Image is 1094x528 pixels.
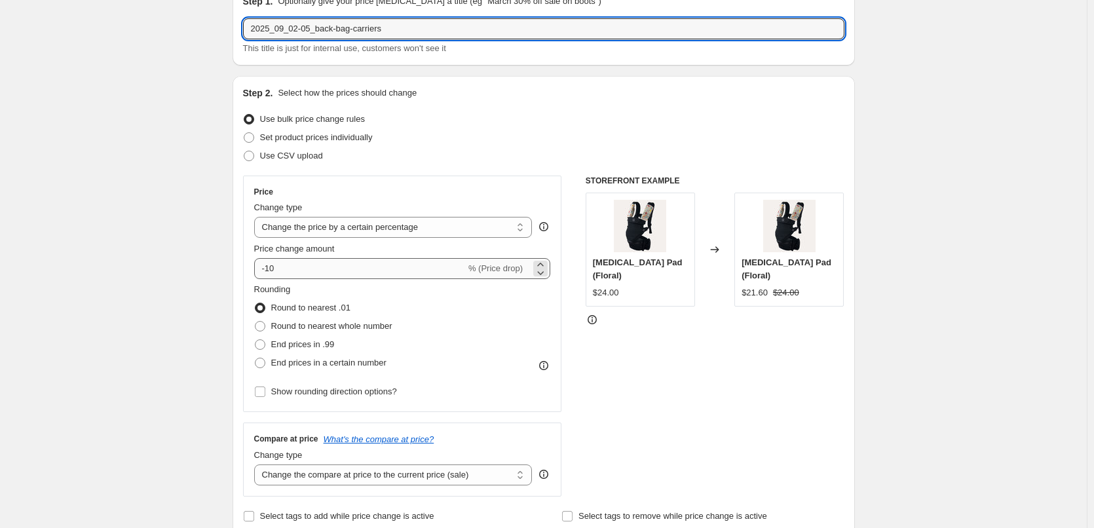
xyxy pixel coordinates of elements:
div: $21.60 [742,286,768,299]
div: help [537,468,550,481]
span: Use bulk price change rules [260,114,365,124]
input: -15 [254,258,466,279]
span: Round to nearest whole number [271,321,392,331]
div: help [537,220,550,233]
span: Show rounding direction options? [271,387,397,396]
h3: Compare at price [254,434,318,444]
span: Use CSV upload [260,151,323,160]
h2: Step 2. [243,86,273,100]
span: % (Price drop) [468,263,523,273]
span: Rounding [254,284,291,294]
span: Change type [254,202,303,212]
span: [MEDICAL_DATA] Pad (Floral) [742,257,831,280]
button: What's the compare at price? [324,434,434,444]
span: End prices in a certain number [271,358,387,368]
span: Select tags to remove while price change is active [578,511,767,521]
span: Change type [254,450,303,460]
p: Select how the prices should change [278,86,417,100]
span: [MEDICAL_DATA] Pad (Floral) [593,257,683,280]
h6: STOREFRONT EXAMPLE [586,176,844,186]
img: 5_be47a0d3-e05f-4689-b008-78f43762102d_80x.jpg [614,200,666,252]
img: 5_be47a0d3-e05f-4689-b008-78f43762102d_80x.jpg [763,200,816,252]
strike: $24.00 [773,286,799,299]
div: $24.00 [593,286,619,299]
span: Price change amount [254,244,335,254]
span: Select tags to add while price change is active [260,511,434,521]
span: Set product prices individually [260,132,373,142]
span: Round to nearest .01 [271,303,350,312]
span: End prices in .99 [271,339,335,349]
input: 30% off holiday sale [243,18,844,39]
span: This title is just for internal use, customers won't see it [243,43,446,53]
h3: Price [254,187,273,197]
